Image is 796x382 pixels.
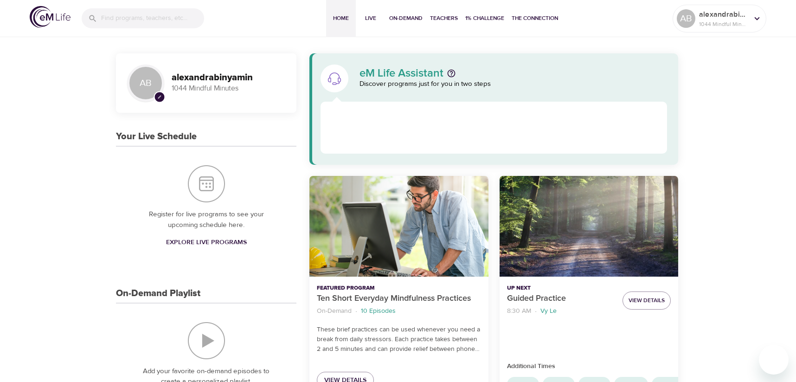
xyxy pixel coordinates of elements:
[166,237,247,248] span: Explore Live Programs
[317,325,481,354] p: These brief practices can be used whenever you need a break from daily stressors. Each practice t...
[699,9,748,20] p: alexandrabinyamin
[116,131,197,142] h3: Your Live Schedule
[359,13,382,23] span: Live
[317,305,481,317] nav: breadcrumb
[162,234,250,251] a: Explore Live Programs
[116,288,200,299] h3: On-Demand Playlist
[389,13,423,23] span: On-Demand
[507,362,671,371] p: Additional Times
[465,13,504,23] span: 1% Challenge
[172,72,285,83] h3: alexandrabinyamin
[430,13,458,23] span: Teachers
[359,79,667,90] p: Discover programs just for you in two steps
[507,305,615,317] nav: breadcrumb
[135,209,278,230] p: Register for live programs to see your upcoming schedule here.
[507,306,531,316] p: 8:30 AM
[317,292,481,305] p: Ten Short Everyday Mindfulness Practices
[540,306,557,316] p: Vy Le
[355,305,357,317] li: ·
[699,20,748,28] p: 1044 Mindful Minutes
[330,13,352,23] span: Home
[317,306,352,316] p: On-Demand
[512,13,558,23] span: The Connection
[188,165,225,202] img: Your Live Schedule
[101,8,204,28] input: Find programs, teachers, etc...
[359,68,443,79] p: eM Life Assistant
[172,83,285,94] p: 1044 Mindful Minutes
[361,306,396,316] p: 10 Episodes
[507,292,615,305] p: Guided Practice
[535,305,537,317] li: ·
[327,71,342,86] img: eM Life Assistant
[507,284,615,292] p: Up Next
[127,65,164,102] div: AB
[677,9,695,28] div: AB
[188,322,225,359] img: On-Demand Playlist
[629,296,665,305] span: View Details
[623,291,671,310] button: View Details
[30,6,71,28] img: logo
[759,345,789,375] iframe: Button to launch messaging window
[500,176,678,277] button: Guided Practice
[317,284,481,292] p: Featured Program
[309,176,488,277] button: Ten Short Everyday Mindfulness Practices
